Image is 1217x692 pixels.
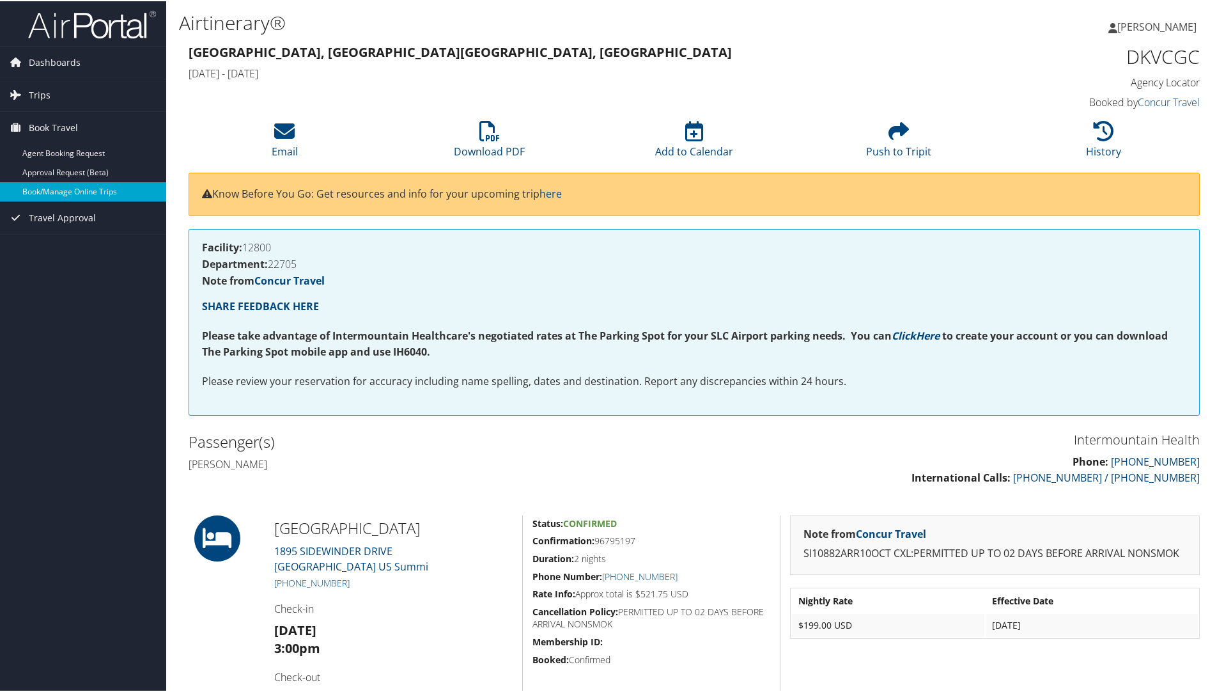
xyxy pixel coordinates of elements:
[532,652,569,664] strong: Booked:
[532,551,770,564] h5: 2 nights
[986,588,1198,611] th: Effective Date
[532,604,770,629] h5: PERMITTED UP TO 02 DAYS BEFORE ARRIVAL NONSMOK
[911,469,1011,484] strong: International Calls:
[28,8,156,38] img: airportal-logo.png
[961,94,1200,108] h4: Booked by
[532,586,770,599] h5: Approx total is $521.75 USD
[274,638,320,656] strong: 3:00pm
[532,569,602,581] strong: Phone Number:
[274,601,513,615] h4: Check-in
[1117,19,1197,33] span: [PERSON_NAME]
[1111,453,1200,468] a: [PHONE_NUMBER]
[202,272,325,287] strong: Note from
[202,256,268,270] strong: Department:
[189,65,942,79] h4: [DATE] - [DATE]
[916,327,940,342] a: Here
[274,576,350,588] a: [PHONE_NUMBER]
[961,42,1200,69] h1: DKVCGC
[1073,453,1108,468] strong: Phone:
[274,543,428,572] a: 1895 SIDEWINDER DRIVE[GEOGRAPHIC_DATA] US Summi
[532,533,770,546] h5: 96795197
[29,45,81,77] span: Dashboards
[189,456,685,470] h4: [PERSON_NAME]
[202,239,242,253] strong: Facility:
[202,372,1186,389] p: Please review your reservation for accuracy including name spelling, dates and destination. Repor...
[655,127,733,157] a: Add to Calendar
[254,272,325,287] a: Concur Travel
[29,78,50,110] span: Trips
[274,516,513,538] h2: [GEOGRAPHIC_DATA]
[202,298,319,312] a: SHARE FEEDBACK HERE
[202,258,1186,268] h4: 22705
[803,526,926,540] strong: Note from
[1108,6,1209,45] a: [PERSON_NAME]
[532,652,770,665] h5: Confirmed
[704,430,1200,448] h3: Intermountain Health
[274,669,513,683] h4: Check-out
[532,586,575,599] strong: Rate Info:
[532,533,594,546] strong: Confirmation:
[792,613,984,636] td: $199.00 USD
[454,127,525,157] a: Download PDF
[563,516,617,528] span: Confirmed
[866,127,931,157] a: Push to Tripit
[539,185,562,200] a: here
[532,604,618,617] strong: Cancellation Policy:
[986,613,1198,636] td: [DATE]
[532,516,563,528] strong: Status:
[532,634,603,647] strong: Membership ID:
[29,201,96,233] span: Travel Approval
[1086,127,1121,157] a: History
[179,8,866,35] h1: Airtinerary®
[961,74,1200,88] h4: Agency Locator
[1138,94,1200,108] a: Concur Travel
[29,111,78,143] span: Book Travel
[274,620,316,638] strong: [DATE]
[792,588,984,611] th: Nightly Rate
[532,551,574,563] strong: Duration:
[202,185,1186,201] p: Know Before You Go: Get resources and info for your upcoming trip
[892,327,916,342] a: Click
[189,42,732,59] strong: [GEOGRAPHIC_DATA], [GEOGRAPHIC_DATA] [GEOGRAPHIC_DATA], [GEOGRAPHIC_DATA]
[272,127,298,157] a: Email
[1013,469,1200,484] a: [PHONE_NUMBER] / [PHONE_NUMBER]
[803,544,1186,561] p: SI10882ARR10OCT CXL:PERMITTED UP TO 02 DAYS BEFORE ARRIVAL NONSMOK
[202,241,1186,251] h4: 12800
[202,327,892,342] strong: Please take advantage of Intermountain Healthcare's negotiated rates at The Parking Spot for your...
[189,430,685,452] h2: Passenger(s)
[602,569,678,581] a: [PHONE_NUMBER]
[856,526,926,540] a: Concur Travel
